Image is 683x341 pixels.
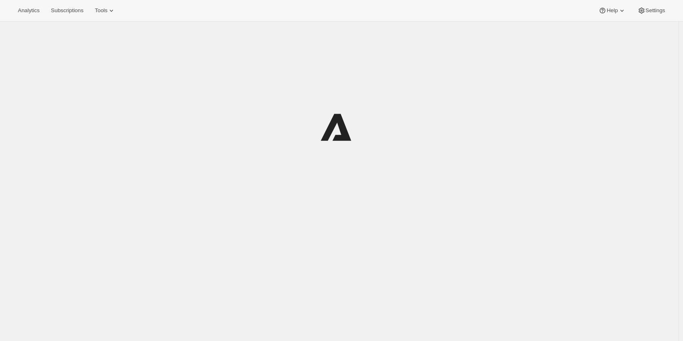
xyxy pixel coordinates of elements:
button: Help [594,5,631,16]
span: Settings [646,7,665,14]
button: Subscriptions [46,5,88,16]
span: Analytics [18,7,39,14]
button: Analytics [13,5,44,16]
span: Subscriptions [51,7,83,14]
span: Help [607,7,618,14]
button: Settings [633,5,670,16]
button: Tools [90,5,120,16]
span: Tools [95,7,107,14]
